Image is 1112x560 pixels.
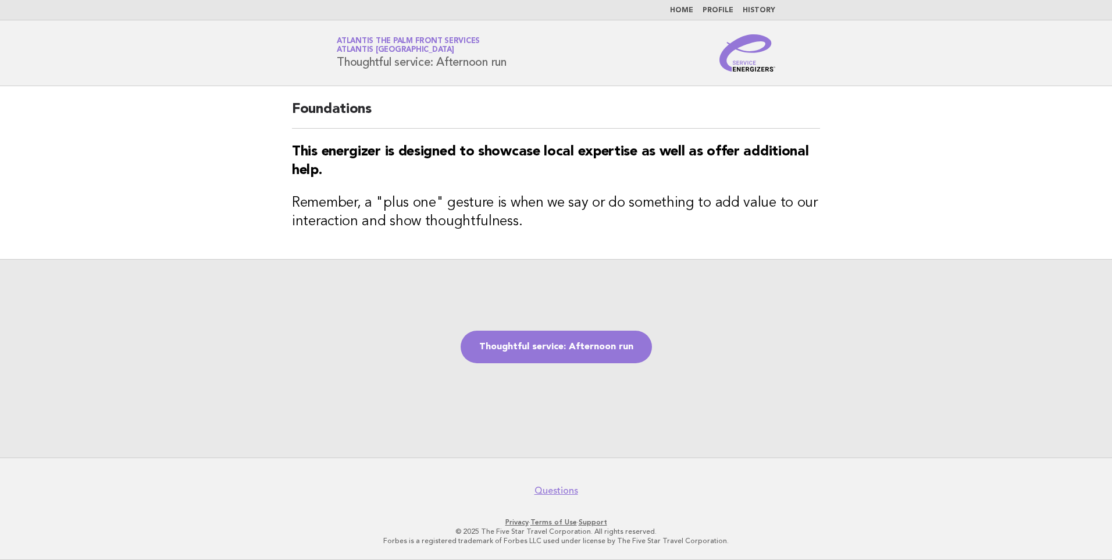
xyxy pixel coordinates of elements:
a: Privacy [505,518,529,526]
a: Thoughtful service: Afternoon run [461,331,652,363]
span: Atlantis [GEOGRAPHIC_DATA] [337,47,454,54]
h2: Foundations [292,100,820,129]
h1: Thoughtful service: Afternoon run [337,38,507,68]
a: Profile [703,7,733,14]
a: Atlantis The Palm Front ServicesAtlantis [GEOGRAPHIC_DATA] [337,37,480,54]
a: History [743,7,775,14]
a: Terms of Use [530,518,577,526]
p: · · [200,518,912,527]
p: Forbes is a registered trademark of Forbes LLC used under license by The Five Star Travel Corpora... [200,536,912,545]
a: Support [579,518,607,526]
a: Home [670,7,693,14]
h3: Remember, a "plus one" gesture is when we say or do something to add value to our interaction and... [292,194,820,231]
img: Service Energizers [719,34,775,72]
a: Questions [534,485,578,497]
strong: This energizer is designed to showcase local expertise as well as offer additional help. [292,145,808,178]
p: © 2025 The Five Star Travel Corporation. All rights reserved. [200,527,912,536]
